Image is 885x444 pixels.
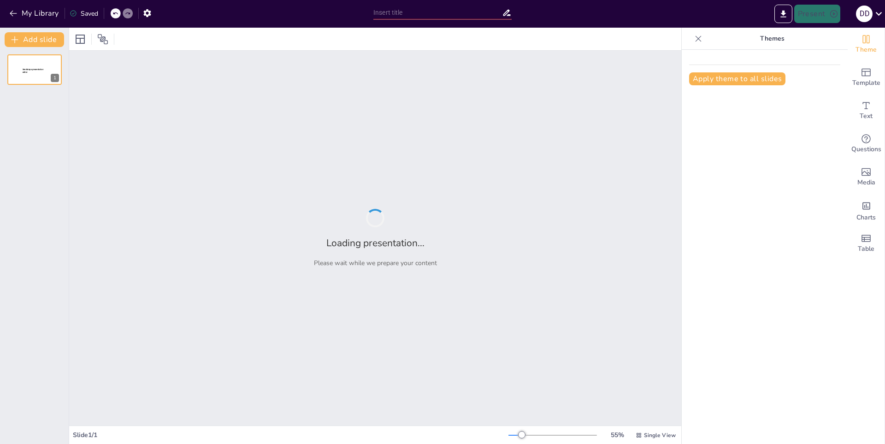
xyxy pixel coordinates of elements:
[5,32,64,47] button: Add slide
[97,34,108,45] span: Position
[856,213,876,223] span: Charts
[51,74,59,82] div: 1
[7,6,63,21] button: My Library
[848,160,885,194] div: Add images, graphics, shapes or video
[848,61,885,94] div: Add ready made slides
[23,68,43,73] span: Sendsteps presentation editor
[706,28,838,50] p: Themes
[856,6,873,22] div: D D
[373,6,502,19] input: Insert title
[314,259,437,267] p: Please wait while we prepare your content
[848,94,885,127] div: Add text boxes
[856,5,873,23] button: D D
[848,227,885,260] div: Add a table
[326,237,425,249] h2: Loading presentation...
[774,5,792,23] button: Export to PowerPoint
[848,127,885,160] div: Get real-time input from your audience
[644,432,676,439] span: Single View
[73,431,508,439] div: Slide 1 / 1
[73,32,88,47] div: Layout
[794,5,840,23] button: Present
[7,54,62,85] div: 1
[848,28,885,61] div: Change the overall theme
[857,178,875,188] span: Media
[70,9,98,18] div: Saved
[851,144,881,154] span: Questions
[860,111,873,121] span: Text
[852,78,880,88] span: Template
[848,194,885,227] div: Add charts and graphs
[858,244,874,254] span: Table
[689,72,785,85] button: Apply theme to all slides
[855,45,877,55] span: Theme
[606,431,628,439] div: 55 %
